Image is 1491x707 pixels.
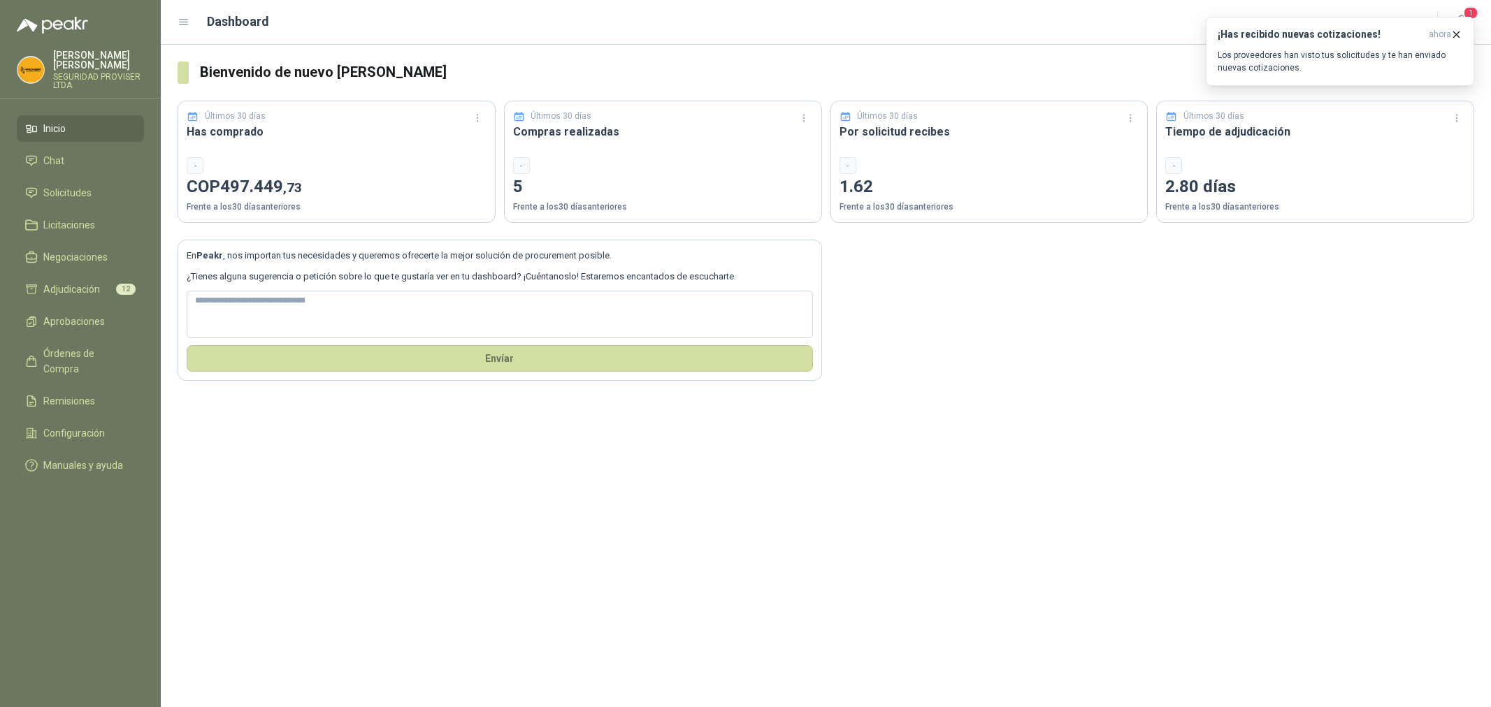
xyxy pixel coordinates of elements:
[187,345,813,372] button: Envíar
[43,249,108,265] span: Negociaciones
[17,276,144,303] a: Adjudicación12
[17,57,44,83] img: Company Logo
[200,61,1474,83] h3: Bienvenido de nuevo [PERSON_NAME]
[17,308,144,335] a: Aprobaciones
[43,393,95,409] span: Remisiones
[513,157,530,174] div: -
[43,185,92,201] span: Solicitudes
[17,212,144,238] a: Licitaciones
[840,174,1139,201] p: 1.62
[187,249,813,263] p: En , nos importan tus necesidades y queremos ofrecerte la mejor solución de procurement posible.
[43,314,105,329] span: Aprobaciones
[43,458,123,473] span: Manuales y ayuda
[220,177,302,196] span: 497.449
[17,180,144,206] a: Solicitudes
[43,282,100,297] span: Adjudicación
[205,110,266,123] p: Últimos 30 días
[1449,10,1474,35] button: 1
[196,250,223,261] b: Peakr
[17,340,144,382] a: Órdenes de Compra
[17,388,144,414] a: Remisiones
[116,284,136,295] span: 12
[1183,110,1244,123] p: Últimos 30 días
[1165,174,1465,201] p: 2.80 días
[1165,123,1465,140] h3: Tiempo de adjudicación
[840,123,1139,140] h3: Por solicitud recibes
[53,50,144,70] p: [PERSON_NAME] [PERSON_NAME]
[17,147,144,174] a: Chat
[187,157,203,174] div: -
[840,201,1139,214] p: Frente a los 30 días anteriores
[17,420,144,446] a: Configuración
[187,270,813,284] p: ¿Tienes alguna sugerencia o petición sobre lo que te gustaría ver en tu dashboard? ¡Cuéntanoslo! ...
[513,174,813,201] p: 5
[1206,17,1474,86] button: ¡Has recibido nuevas cotizaciones!ahora Los proveedores han visto tus solicitudes y te han enviad...
[1218,49,1462,74] p: Los proveedores han visto tus solicitudes y te han enviado nuevas cotizaciones.
[43,346,131,377] span: Órdenes de Compra
[43,425,105,441] span: Configuración
[513,123,813,140] h3: Compras realizadas
[531,110,591,123] p: Últimos 30 días
[53,73,144,89] p: SEGURIDAD PROVISER LTDA
[43,153,64,168] span: Chat
[187,174,487,201] p: COP
[17,452,144,479] a: Manuales y ayuda
[513,201,813,214] p: Frente a los 30 días anteriores
[1429,29,1451,41] span: ahora
[857,110,918,123] p: Últimos 30 días
[840,157,856,174] div: -
[17,115,144,142] a: Inicio
[1218,29,1423,41] h3: ¡Has recibido nuevas cotizaciones!
[1165,157,1182,174] div: -
[207,12,269,31] h1: Dashboard
[187,201,487,214] p: Frente a los 30 días anteriores
[283,180,302,196] span: ,73
[187,123,487,140] h3: Has comprado
[43,121,66,136] span: Inicio
[1165,201,1465,214] p: Frente a los 30 días anteriores
[17,17,88,34] img: Logo peakr
[17,244,144,270] a: Negociaciones
[43,217,95,233] span: Licitaciones
[1463,6,1478,20] span: 1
